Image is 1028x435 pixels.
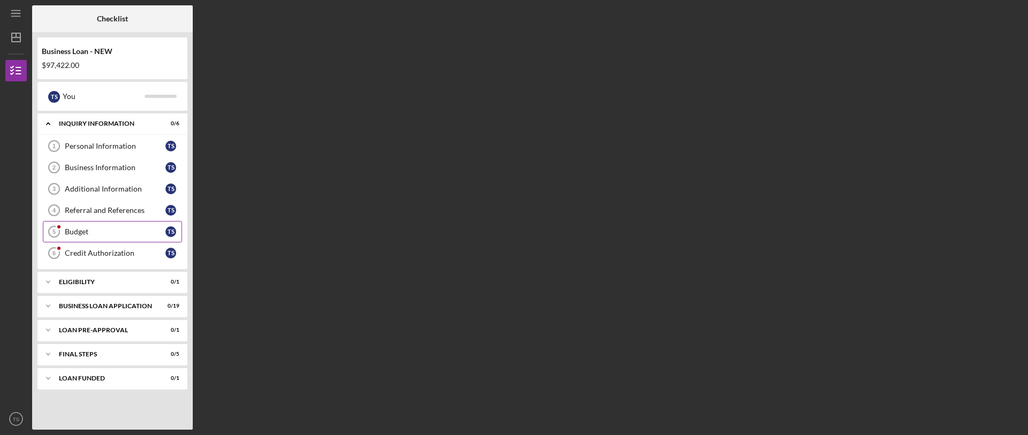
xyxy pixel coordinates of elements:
a: 4Referral and ReferencesTS [43,200,182,221]
a: 6Credit AuthorizationTS [43,242,182,264]
a: 1Personal InformationTS [43,135,182,157]
tspan: 1 [52,143,56,149]
div: LOAN PRE-APPROVAL [59,327,153,333]
div: 0 / 19 [160,303,179,309]
div: Referral and References [65,206,165,215]
div: 0 / 1 [160,279,179,285]
tspan: 3 [52,186,56,192]
div: 0 / 5 [160,351,179,357]
div: T S [165,141,176,151]
b: Checklist [97,14,128,23]
tspan: 5 [52,228,56,235]
a: 2Business InformationTS [43,157,182,178]
a: 5BudgetTS [43,221,182,242]
div: FINAL STEPS [59,351,153,357]
div: Additional Information [65,185,165,193]
div: You [63,87,145,105]
div: LOAN FUNDED [59,375,153,381]
div: T S [165,248,176,258]
button: TS [5,408,27,430]
div: Credit Authorization [65,249,165,257]
div: BUSINESS LOAN APPLICATION [59,303,153,309]
tspan: 4 [52,207,56,213]
div: T S [165,205,176,216]
div: Business Information [65,163,165,172]
text: TS [13,416,19,422]
div: T S [48,91,60,103]
div: INQUIRY INFORMATION [59,120,153,127]
div: 0 / 1 [160,327,179,333]
div: Personal Information [65,142,165,150]
a: 3Additional InformationTS [43,178,182,200]
div: ELIGIBILITY [59,279,153,285]
div: T S [165,162,176,173]
div: $97,422.00 [42,61,183,70]
div: Budget [65,227,165,236]
tspan: 2 [52,164,56,171]
tspan: 6 [52,250,56,256]
div: 0 / 1 [160,375,179,381]
div: T S [165,184,176,194]
div: 0 / 6 [160,120,179,127]
div: Business Loan - NEW [42,47,183,56]
div: T S [165,226,176,237]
